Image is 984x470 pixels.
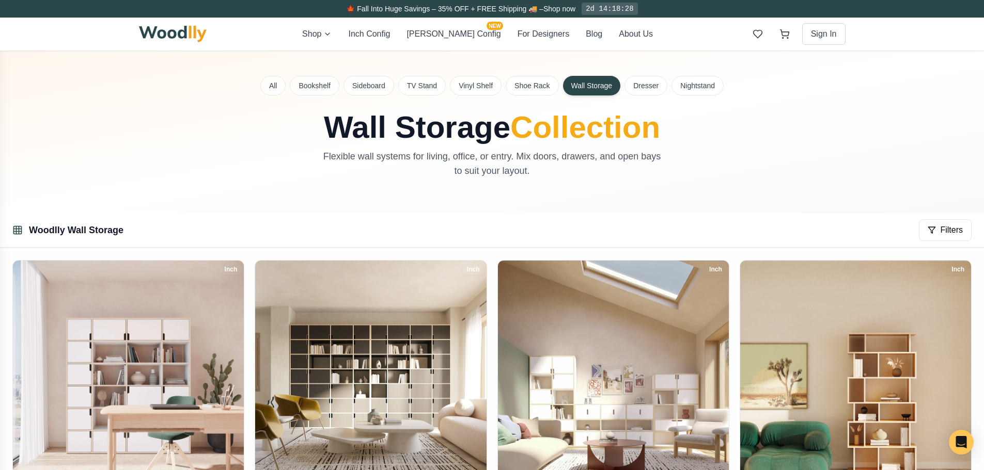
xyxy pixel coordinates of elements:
[29,225,123,235] a: Woodlly Wall Storage
[705,264,727,275] div: Inch
[586,28,602,40] button: Blog
[261,112,724,143] h1: Wall Storage
[671,76,724,95] button: Nightstand
[510,110,660,144] span: Collection
[220,264,242,275] div: Inch
[462,264,485,275] div: Inch
[624,76,667,95] button: Dresser
[346,5,543,13] span: 🍁 Fall Into Huge Savings – 35% OFF + FREE Shipping 🚚 –
[487,22,503,30] span: NEW
[940,224,963,236] span: Filters
[543,5,575,13] a: Shop now
[947,264,969,275] div: Inch
[302,28,332,40] button: Shop
[802,23,846,45] button: Sign In
[407,28,501,40] button: [PERSON_NAME] ConfigNEW
[450,76,502,95] button: Vinyl Shelf
[343,76,394,95] button: Sideboard
[563,76,621,95] button: Wall Storage
[260,76,286,95] button: All
[518,28,569,40] button: For Designers
[582,3,637,15] div: 2d 14:18:28
[949,430,974,455] div: Open Intercom Messenger
[398,76,446,95] button: TV Stand
[319,149,666,178] p: Flexible wall systems for living, office, or entry. Mix doors, drawers, and open bays to suit you...
[139,26,207,42] img: Woodlly
[290,76,339,95] button: Bookshelf
[619,28,653,40] button: About Us
[919,219,972,241] button: Filters
[506,76,558,95] button: Shoe Rack
[348,28,390,40] button: Inch Config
